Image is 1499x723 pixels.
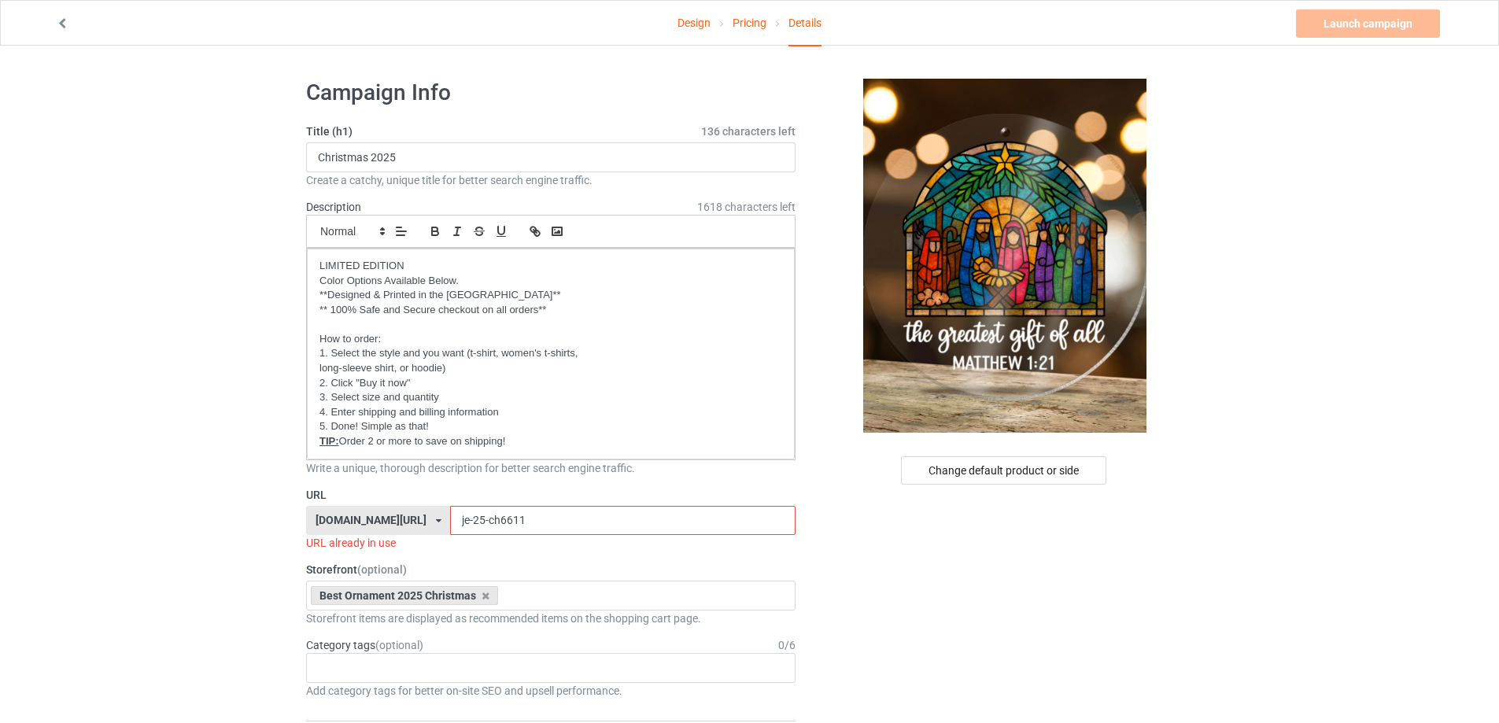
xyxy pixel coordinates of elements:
p: long-sleeve shirt, or hoodie) [319,361,782,376]
label: URL [306,487,796,503]
p: LIMITED EDITION [319,259,782,274]
label: Title (h1) [306,124,796,139]
p: ** 100% Safe and Secure checkout on all orders** [319,303,782,318]
div: [DOMAIN_NAME][URL] [316,515,426,526]
div: URL already in use [306,535,796,551]
a: Design [678,1,711,45]
div: 0 / 6 [778,637,796,653]
p: **Designed & Printed in the [GEOGRAPHIC_DATA]** [319,288,782,303]
div: Add category tags for better on-site SEO and upsell performance. [306,683,796,699]
span: 136 characters left [701,124,796,139]
p: 2. Click "Buy it now" [319,376,782,391]
span: 1618 characters left [697,199,796,215]
h1: Campaign Info [306,79,796,107]
p: Order 2 or more to save on shipping! [319,434,782,449]
a: Pricing [733,1,766,45]
div: Storefront items are displayed as recommended items on the shopping cart page. [306,610,796,626]
label: Description [306,201,361,213]
p: 5. Done! Simple as that! [319,419,782,434]
span: (optional) [357,563,407,576]
label: Storefront [306,562,796,577]
p: How to order: [319,332,782,347]
p: 3. Select size and quantity [319,390,782,405]
div: Details [788,1,821,46]
span: (optional) [375,639,423,651]
div: Change default product or side [901,456,1106,485]
p: 4. Enter shipping and billing information [319,405,782,420]
p: Color Options Available Below. [319,274,782,289]
div: Create a catchy, unique title for better search engine traffic. [306,172,796,188]
u: TIP: [319,435,339,447]
div: Best Ornament 2025 Christmas [311,586,498,605]
div: Write a unique, thorough description for better search engine traffic. [306,460,796,476]
p: 1. Select the style and you want (t-shirt, women's t-shirts, [319,346,782,361]
label: Category tags [306,637,423,653]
